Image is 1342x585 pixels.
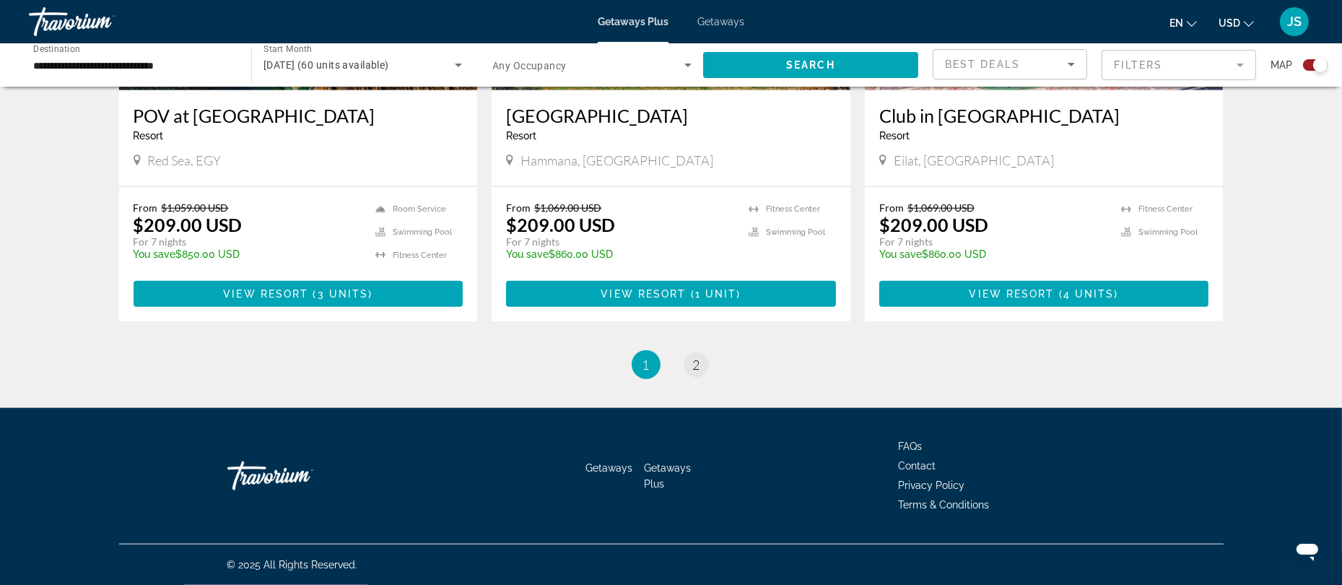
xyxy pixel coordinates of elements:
nav: Pagination [119,350,1224,379]
a: Privacy Policy [899,480,965,491]
span: Map [1271,55,1292,75]
p: For 7 nights [506,235,734,248]
span: You save [879,248,922,260]
a: Terms & Conditions [899,499,990,511]
a: Club in [GEOGRAPHIC_DATA] [879,105,1209,126]
span: Swimming Pool [1138,227,1198,237]
span: Destination [33,44,80,54]
span: From [879,201,904,214]
span: Resort [506,130,536,142]
span: View Resort [601,288,686,300]
p: For 7 nights [879,235,1107,248]
span: From [134,201,158,214]
span: JS [1287,14,1302,29]
span: [DATE] (60 units available) [263,59,389,71]
span: Search [786,59,835,71]
span: Swimming Pool [766,227,825,237]
a: Getaways [585,462,632,474]
span: Hammana, [GEOGRAPHIC_DATA] [520,152,713,168]
a: Contact [899,460,936,472]
span: ( ) [1055,288,1119,300]
span: Resort [134,130,164,142]
p: $860.00 USD [879,248,1107,260]
a: Travorium [227,454,372,498]
span: You save [506,248,549,260]
span: ( ) [687,288,741,300]
a: Getaways Plus [644,462,691,490]
p: For 7 nights [134,235,362,248]
button: Filter [1102,49,1256,81]
p: $860.00 USD [506,248,734,260]
span: Fitness Center [1138,204,1193,214]
button: View Resort(1 unit) [506,281,836,307]
span: 3 units [318,288,369,300]
button: View Resort(4 units) [879,281,1209,307]
p: $209.00 USD [134,214,243,235]
span: ( ) [308,288,372,300]
span: Start Month [263,45,312,55]
a: [GEOGRAPHIC_DATA] [506,105,836,126]
span: en [1169,17,1183,29]
mat-select: Sort by [945,56,1075,73]
span: You save [134,248,176,260]
span: Eilat, [GEOGRAPHIC_DATA] [894,152,1054,168]
span: $1,059.00 USD [162,201,229,214]
span: Swimming Pool [393,227,452,237]
button: View Resort(3 units) [134,281,463,307]
button: User Menu [1276,6,1313,37]
span: 1 [642,357,650,373]
span: USD [1219,17,1240,29]
p: $209.00 USD [879,214,988,235]
a: POV at [GEOGRAPHIC_DATA] [134,105,463,126]
a: Getaways [697,16,744,27]
span: 4 units [1063,288,1115,300]
span: View Resort [223,288,308,300]
span: Best Deals [945,58,1020,70]
span: $1,069.00 USD [907,201,975,214]
a: FAQs [899,441,923,452]
span: © 2025 All Rights Reserved. [227,559,358,571]
p: $209.00 USD [506,214,615,235]
a: Getaways Plus [598,16,668,27]
span: Any Occupancy [492,60,567,71]
span: $1,069.00 USD [534,201,601,214]
span: 2 [693,357,700,373]
span: From [506,201,531,214]
a: Travorium [29,3,173,40]
span: Room Service [393,204,446,214]
button: Change currency [1219,12,1254,33]
span: Red Sea, EGY [148,152,222,168]
iframe: Button to launch messaging window [1284,527,1330,573]
span: View Resort [970,288,1055,300]
span: Fitness Center [393,251,447,260]
button: Search [703,52,918,78]
button: Change language [1169,12,1197,33]
span: Fitness Center [766,204,820,214]
p: $850.00 USD [134,248,362,260]
span: 1 unit [695,288,737,300]
span: Resort [879,130,910,142]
